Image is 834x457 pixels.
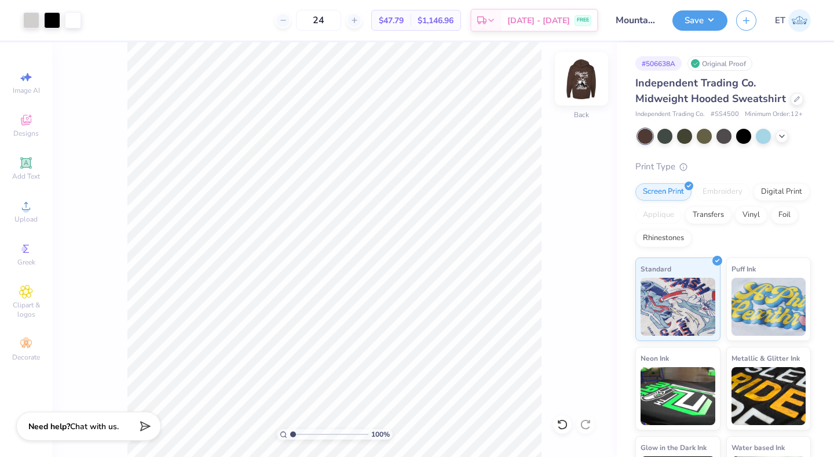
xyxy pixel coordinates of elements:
span: [DATE] - [DATE] [507,14,570,27]
span: Neon Ink [641,352,669,364]
span: FREE [577,16,589,24]
input: Untitled Design [607,9,664,32]
div: Print Type [635,160,811,173]
span: Greek [17,257,35,267]
div: Foil [771,206,798,224]
div: Original Proof [687,56,752,71]
div: Vinyl [735,206,767,224]
span: Upload [14,215,38,224]
span: Independent Trading Co. Midweight Hooded Sweatshirt [635,76,786,106]
img: Metallic & Glitter Ink [731,367,806,425]
span: # SS4500 [711,110,739,119]
img: Elaina Thomas [788,9,811,32]
img: Puff Ink [731,278,806,336]
strong: Need help? [28,421,70,432]
img: Standard [641,278,715,336]
div: Embroidery [695,183,750,201]
span: Image AI [13,86,40,95]
span: ET [775,14,785,27]
div: Transfers [685,206,731,224]
span: $1,146.96 [418,14,453,27]
a: ET [775,9,811,32]
div: Rhinestones [635,230,692,247]
span: Add Text [12,172,40,181]
img: Back [558,56,605,102]
span: Glow in the Dark Ink [641,441,707,454]
div: Screen Print [635,183,692,201]
input: – – [296,10,341,31]
span: 100 % [371,429,390,440]
span: Metallic & Glitter Ink [731,352,800,364]
div: Back [574,110,589,120]
span: Water based Ink [731,441,785,454]
span: Puff Ink [731,263,756,275]
span: Clipart & logos [6,300,46,319]
span: Chat with us. [70,421,119,432]
span: Independent Trading Co. [635,110,705,119]
div: # 506638A [635,56,682,71]
img: Neon Ink [641,367,715,425]
span: Decorate [12,353,40,362]
span: $47.79 [379,14,404,27]
span: Minimum Order: 12 + [745,110,803,119]
div: Digital Print [753,183,810,201]
div: Applique [635,206,682,224]
span: Designs [13,129,39,138]
button: Save [672,10,727,31]
span: Standard [641,263,671,275]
